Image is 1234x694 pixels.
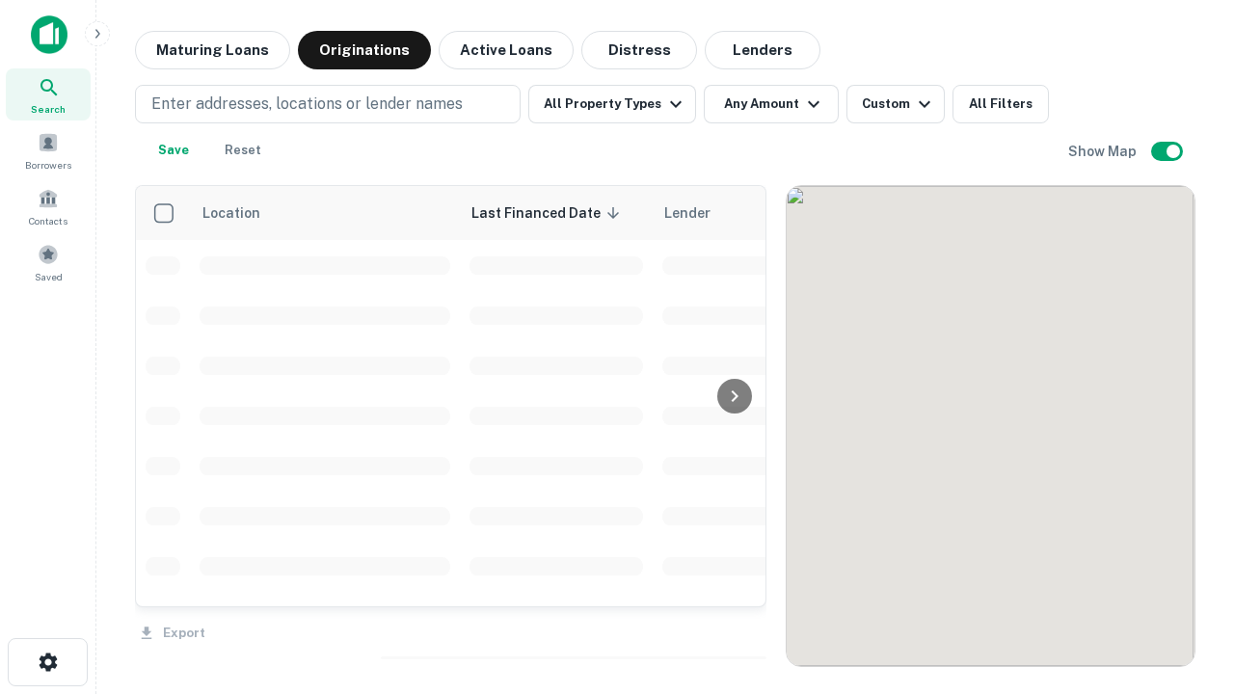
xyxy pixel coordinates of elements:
a: Search [6,68,91,120]
button: Active Loans [439,31,574,69]
div: Custom [862,93,936,116]
button: Reset [212,131,274,170]
th: Lender [653,186,961,240]
span: Last Financed Date [471,201,626,225]
span: Contacts [29,213,67,228]
th: Last Financed Date [460,186,653,240]
button: Custom [846,85,945,123]
button: Originations [298,31,431,69]
span: Location [201,201,285,225]
button: Save your search to get updates of matches that match your search criteria. [143,131,204,170]
button: Distress [581,31,697,69]
a: Borrowers [6,124,91,176]
span: Search [31,101,66,117]
button: Enter addresses, locations or lender names [135,85,521,123]
span: Borrowers [25,157,71,173]
div: 0 0 [787,186,1194,666]
th: Location [190,186,460,240]
a: Saved [6,236,91,288]
a: Contacts [6,180,91,232]
img: capitalize-icon.png [31,15,67,54]
span: Saved [35,269,63,284]
span: Lender [664,201,711,225]
iframe: Chat Widget [1138,478,1234,571]
button: All Filters [952,85,1049,123]
button: Any Amount [704,85,839,123]
p: Enter addresses, locations or lender names [151,93,463,116]
button: All Property Types [528,85,696,123]
h6: Show Map [1068,141,1140,162]
button: Lenders [705,31,820,69]
button: Maturing Loans [135,31,290,69]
